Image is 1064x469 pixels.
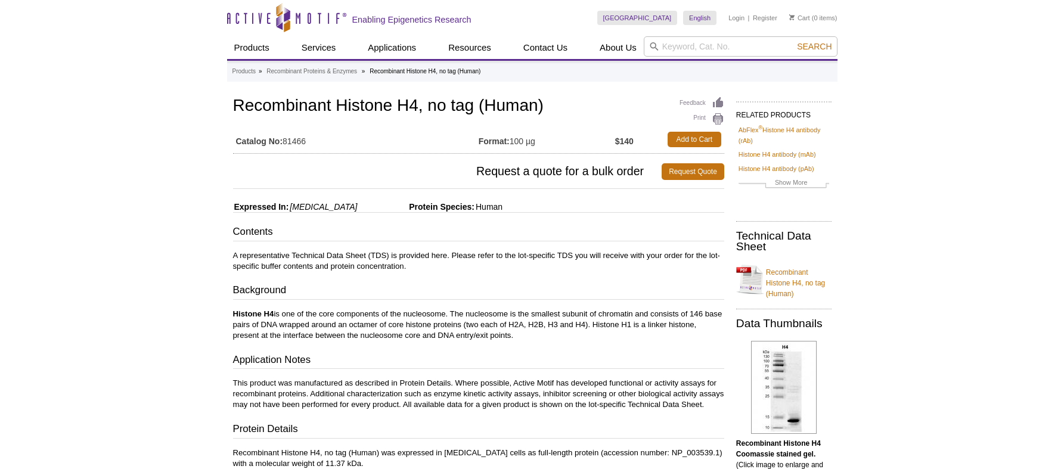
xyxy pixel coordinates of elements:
li: (0 items) [789,11,837,25]
span: Expressed In: [233,202,289,212]
a: Recombinant Histone H4, no tag (Human) [736,260,832,299]
a: English [683,11,716,25]
strong: Format: [479,136,510,147]
p: Recombinant Histone H4, no tag (Human) was expressed in [MEDICAL_DATA] cells as full-length prote... [233,448,724,469]
span: Request a quote for a bulk order [233,163,662,180]
a: Histone H4 antibody (mAb) [739,149,816,160]
a: AbFlex®Histone H4 antibody (rAb) [739,125,829,146]
h3: Application Notes [233,353,724,369]
a: Recombinant Proteins & Enzymes [266,66,357,77]
a: Register [753,14,777,22]
td: 81466 [233,129,479,150]
strong: $140 [615,136,634,147]
a: Histone H4 antibody (pAb) [739,163,814,174]
a: About Us [593,36,644,59]
li: | [748,11,750,25]
strong: Catalog No: [236,136,283,147]
h2: Enabling Epigenetics Research [352,14,471,25]
h1: Recombinant Histone H4, no tag (Human) [233,97,724,117]
span: Human [474,202,502,212]
span: Protein Species: [359,202,474,212]
li: Recombinant Histone H4, no tag (Human) [370,68,480,74]
h3: Background [233,283,724,300]
a: Feedback [680,97,724,110]
button: Search [793,41,835,52]
h3: Contents [233,225,724,241]
b: Recombinant Histone H4 Coomassie stained gel. [736,439,821,458]
a: Resources [441,36,498,59]
a: [GEOGRAPHIC_DATA] [597,11,678,25]
h2: RELATED PRODUCTS [736,101,832,123]
a: Print [680,113,724,126]
p: is one of the core components of the nucleosome. The nucleosome is the smallest subunit of chroma... [233,309,724,341]
strong: Histone H4 [233,309,274,318]
a: Applications [361,36,423,59]
a: Cart [789,14,810,22]
li: » [259,68,262,74]
a: Request Quote [662,163,724,180]
a: Products [232,66,256,77]
h2: Data Thumbnails [736,318,832,329]
h2: Technical Data Sheet [736,231,832,252]
img: Your Cart [789,14,795,20]
li: » [362,68,365,74]
a: Contact Us [516,36,575,59]
i: [MEDICAL_DATA] [290,202,357,212]
a: Add to Cart [668,132,721,147]
td: 100 µg [479,129,615,150]
input: Keyword, Cat. No. [644,36,837,57]
p: This product was manufactured as described in Protein Details. Where possible, Active Motif has d... [233,378,724,410]
a: Products [227,36,277,59]
img: Histone H4 Coomassie gel [751,341,817,434]
a: Login [728,14,745,22]
span: Search [797,42,832,51]
a: Services [294,36,343,59]
a: Show More [739,177,829,191]
p: A representative Technical Data Sheet (TDS) is provided here. Please refer to the lot-specific TD... [233,250,724,272]
sup: ® [758,125,762,131]
h3: Protein Details [233,422,724,439]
